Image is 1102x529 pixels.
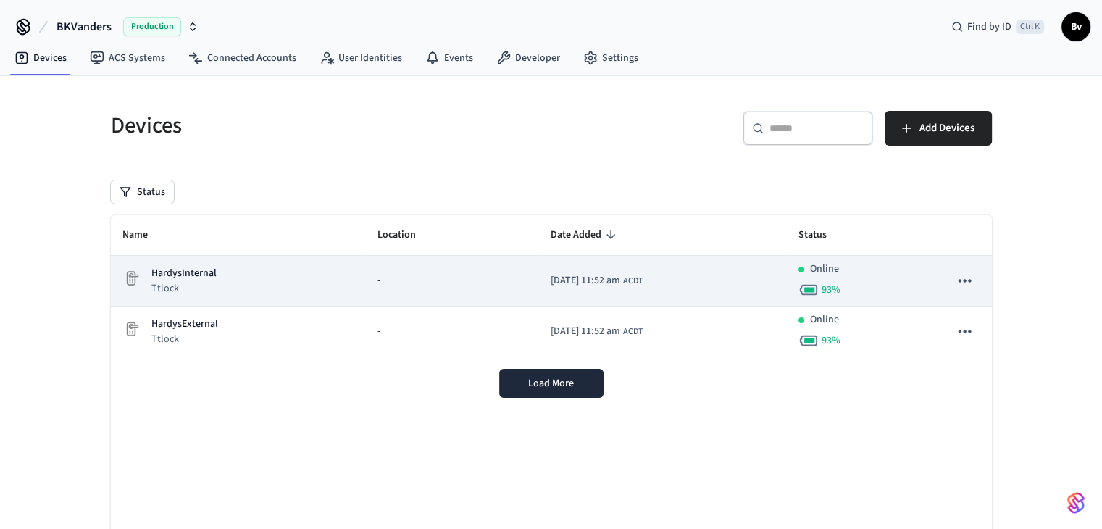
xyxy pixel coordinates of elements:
[151,281,217,296] p: Ttlock
[78,45,177,71] a: ACS Systems
[122,224,167,246] span: Name
[919,119,974,138] span: Add Devices
[822,283,840,297] span: 93 %
[967,20,1011,34] span: Find by ID
[499,369,604,398] button: Load More
[414,45,485,71] a: Events
[822,333,840,348] span: 93 %
[1063,14,1089,40] span: Bv
[551,324,643,339] div: Australia/Adelaide
[122,320,140,338] img: Placeholder Lock Image
[572,45,650,71] a: Settings
[122,270,140,287] img: Placeholder Lock Image
[885,111,992,146] button: Add Devices
[377,324,380,339] span: -
[377,224,435,246] span: Location
[1016,20,1044,34] span: Ctrl K
[551,273,643,288] div: Australia/Adelaide
[151,266,217,281] p: HardysInternal
[798,224,846,246] span: Status
[623,275,643,288] span: ACDT
[1067,491,1085,515] img: SeamLogoGradient.69752ec5.svg
[57,18,112,36] span: BKVanders
[623,325,643,338] span: ACDT
[1061,12,1090,41] button: Bv
[810,262,839,277] p: Online
[308,45,414,71] a: User Identities
[3,45,78,71] a: Devices
[810,312,839,328] p: Online
[485,45,572,71] a: Developer
[177,45,308,71] a: Connected Accounts
[151,317,218,332] p: HardysExternal
[111,111,543,141] h5: Devices
[377,273,380,288] span: -
[151,332,218,346] p: Ttlock
[551,324,620,339] span: [DATE] 11:52 am
[551,224,620,246] span: Date Added
[111,180,174,204] button: Status
[123,17,181,36] span: Production
[551,273,620,288] span: [DATE] 11:52 am
[940,14,1056,40] div: Find by IDCtrl K
[111,215,992,357] table: sticky table
[528,376,574,391] span: Load More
